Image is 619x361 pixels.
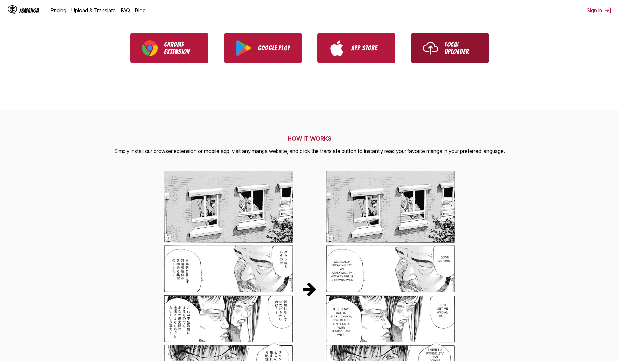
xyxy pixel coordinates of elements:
a: Download IsManga from App Store [317,33,395,63]
a: Download IsManga Chrome Extension [130,33,208,63]
a: FAQ [121,7,130,14]
img: Sign out [605,7,611,14]
img: Upload icon [423,40,438,56]
img: Chrome logo [142,40,158,56]
img: IsManga Logo [8,5,17,14]
img: Google Play logo [236,40,251,56]
p: Google Play [258,45,290,52]
a: IsManga LogoIsManga [8,5,51,16]
p: App Store [351,45,384,52]
a: Blog [135,7,146,14]
img: App Store logo [329,40,345,56]
a: Upload & Translate [71,7,116,14]
a: Use IsManga Local Uploader [411,33,489,63]
div: IsManga [19,7,39,14]
p: Simply install our browser extension or mobile app, visit any manga website, and click the transl... [114,147,505,156]
button: Sign In [587,7,611,14]
img: Translation Process Arrow [302,281,317,297]
p: Chrome Extension [164,41,197,55]
h2: HOW IT WORKS [114,135,505,142]
a: Download IsManga from Google Play [224,33,302,63]
p: Local Uploader [445,41,477,55]
a: Pricing [51,7,66,14]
